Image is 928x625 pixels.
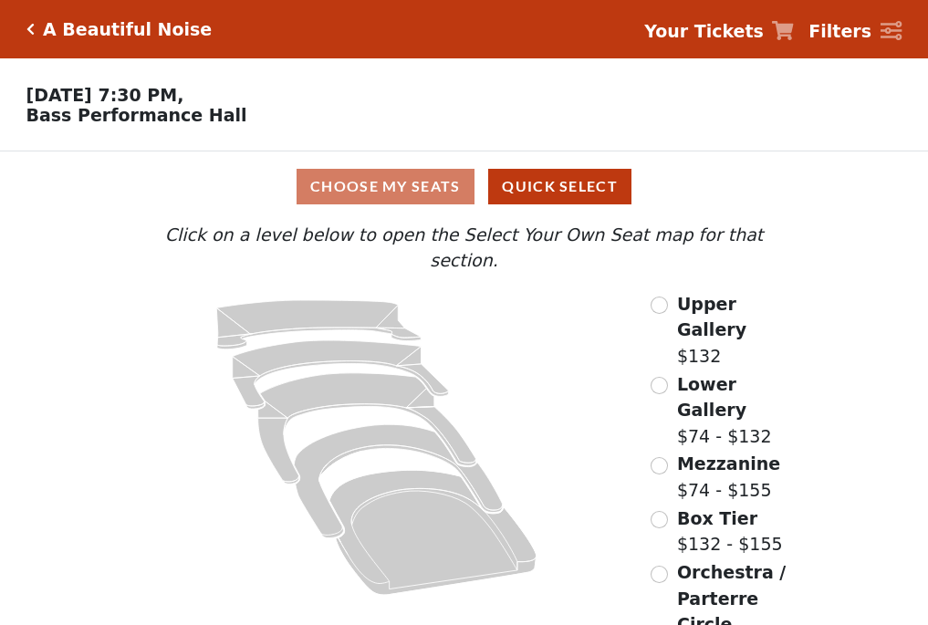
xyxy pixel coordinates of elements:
[488,169,631,204] button: Quick Select
[677,294,746,340] span: Upper Gallery
[677,374,746,421] span: Lower Gallery
[26,23,35,36] a: Click here to go back to filters
[677,371,799,450] label: $74 - $132
[677,451,780,503] label: $74 - $155
[677,291,799,370] label: $132
[217,300,422,349] path: Upper Gallery - Seats Available: 163
[43,19,212,40] h5: A Beautiful Noise
[330,470,537,595] path: Orchestra / Parterre Circle - Seats Available: 49
[233,340,449,409] path: Lower Gallery - Seats Available: 146
[808,21,871,41] strong: Filters
[677,453,780,474] span: Mezzanine
[644,21,764,41] strong: Your Tickets
[677,508,757,528] span: Box Tier
[677,505,783,557] label: $132 - $155
[644,18,794,45] a: Your Tickets
[129,222,798,274] p: Click on a level below to open the Select Your Own Seat map for that section.
[808,18,902,45] a: Filters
